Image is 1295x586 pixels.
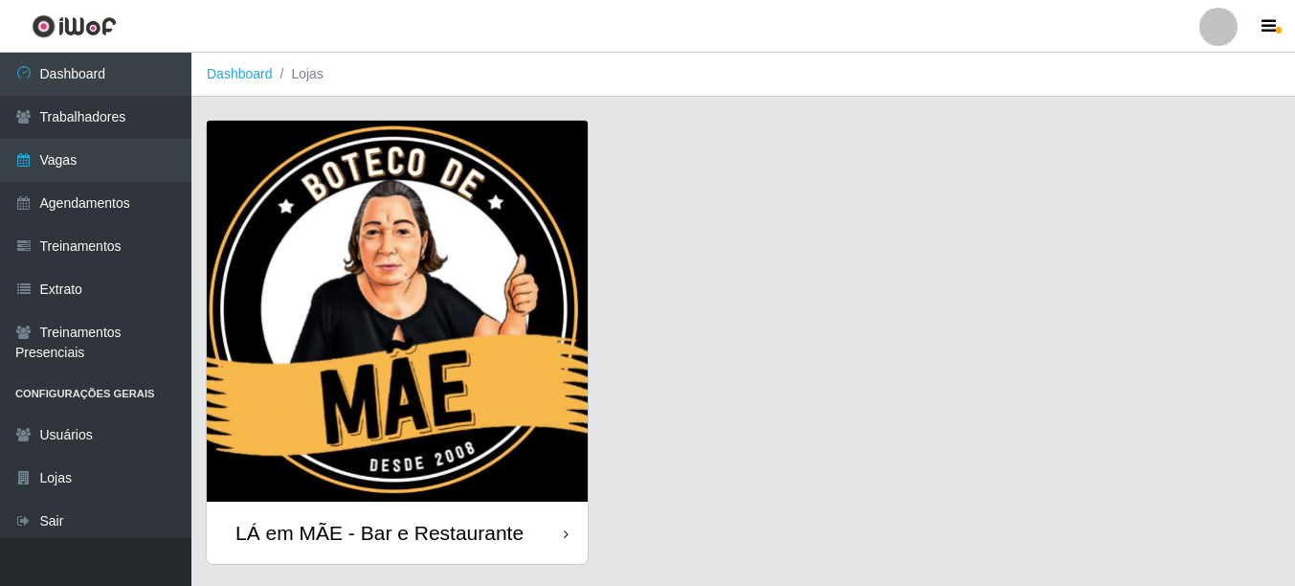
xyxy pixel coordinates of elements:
img: CoreUI Logo [32,14,117,38]
div: LÁ em MÃE - Bar e Restaurante [235,521,524,545]
a: LÁ em MÃE - Bar e Restaurante [207,121,588,564]
li: Lojas [273,64,324,84]
img: cardImg [207,121,588,502]
nav: breadcrumb [191,53,1295,97]
a: Dashboard [207,66,273,81]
